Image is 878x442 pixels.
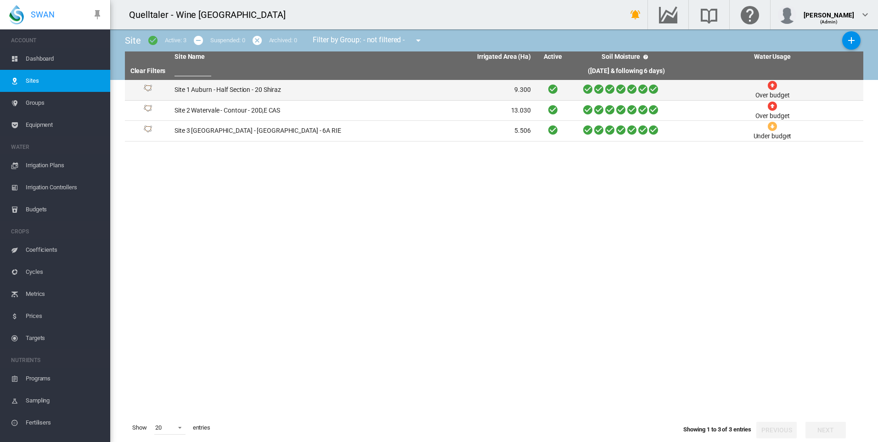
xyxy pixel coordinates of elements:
[842,31,861,50] button: Add New Site, define start date
[413,35,424,46] md-icon: icon-menu-down
[26,70,103,92] span: Sites
[142,105,153,116] img: 1.svg
[26,390,103,412] span: Sampling
[125,121,863,142] tr: Site Id: 25870 Site 3 [GEOGRAPHIC_DATA] - [GEOGRAPHIC_DATA] - 6A RIE 5.506 Under budget
[846,35,857,46] md-icon: icon-plus
[26,114,103,136] span: Equipment
[11,353,103,368] span: NUTRIENTS
[683,426,751,433] span: Showing 1 to 3 of 3 entries
[755,91,790,100] div: Over budget
[129,85,167,96] div: Site Id: 25864
[165,36,186,45] div: Active: 3
[171,80,353,100] td: Site 1 Auburn - Half Section - 20 Shiraz
[804,7,854,16] div: [PERSON_NAME]
[756,422,797,438] button: Previous
[739,9,761,20] md-icon: Click here for help
[210,36,245,45] div: Suspended: 0
[409,31,428,50] button: icon-menu-down
[353,121,535,141] td: 5.506
[9,5,24,24] img: SWAN-Landscape-Logo-Colour-drop.png
[129,125,167,136] div: Site Id: 25870
[252,35,263,46] md-icon: icon-cancel
[571,51,681,62] th: Soil Moisture
[193,35,204,46] md-icon: icon-minus-circle
[26,92,103,114] span: Groups
[26,283,103,305] span: Metrics
[657,9,679,20] md-icon: Go to the Data Hub
[571,62,681,80] th: ([DATE] & following 6 days)
[92,9,103,20] md-icon: icon-pin
[155,424,162,431] div: 20
[189,420,214,436] span: entries
[26,176,103,198] span: Irrigation Controllers
[26,327,103,349] span: Targets
[630,9,641,20] md-icon: icon-bell-ring
[353,101,535,121] td: 13.030
[125,101,863,121] tr: Site Id: 25867 Site 2 Watervale - Contour - 20D,E CAS 13.030 Over budget
[26,412,103,434] span: Fertilisers
[353,80,535,100] td: 9.300
[681,51,863,62] th: Water Usage
[26,239,103,261] span: Coefficients
[130,67,166,74] a: Clear Filters
[125,35,141,46] span: Site
[626,6,645,24] button: icon-bell-ring
[142,85,153,96] img: 1.svg
[755,112,790,121] div: Over budget
[171,121,353,141] td: Site 3 [GEOGRAPHIC_DATA] - [GEOGRAPHIC_DATA] - 6A RIE
[11,224,103,239] span: CROPS
[26,198,103,221] span: Budgets
[698,9,720,20] md-icon: Search the knowledge base
[535,51,571,62] th: Active
[820,19,838,24] span: (Admin)
[11,33,103,48] span: ACCOUNT
[129,105,167,116] div: Site Id: 25867
[805,422,846,438] button: Next
[129,8,294,21] div: Quelltaler - Wine [GEOGRAPHIC_DATA]
[171,51,353,62] th: Site Name
[147,35,158,46] md-icon: icon-checkbox-marked-circle
[142,125,153,136] img: 1.svg
[171,101,353,121] td: Site 2 Watervale - Contour - 20D,E CAS
[860,9,871,20] md-icon: icon-chevron-down
[353,51,535,62] th: Irrigated Area (Ha)
[640,51,651,62] md-icon: icon-help-circle
[754,132,792,141] div: Under budget
[26,368,103,390] span: Programs
[26,48,103,70] span: Dashboard
[31,9,55,20] span: SWAN
[129,420,151,436] span: Show
[306,31,430,50] div: Filter by Group: - not filtered -
[269,36,297,45] div: Archived: 0
[26,154,103,176] span: Irrigation Plans
[778,6,796,24] img: profile.jpg
[11,140,103,154] span: WATER
[26,261,103,283] span: Cycles
[125,80,863,101] tr: Site Id: 25864 Site 1 Auburn - Half Section - 20 Shiraz 9.300 Over budget
[26,305,103,327] span: Prices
